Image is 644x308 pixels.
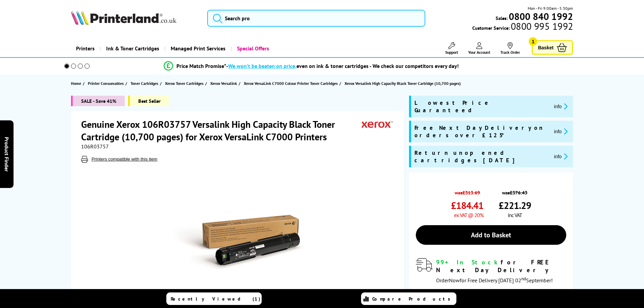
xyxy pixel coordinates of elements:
[100,40,164,57] a: Ink & Toner Cartridges
[164,40,231,57] a: Managed Print Services
[496,15,508,21] span: Sales:
[171,296,261,302] span: Recently Viewed (1)
[207,10,425,27] input: Search pro
[231,40,274,57] a: Special Offers
[472,23,573,31] span: Customer Service:
[106,40,159,57] span: Ink & Toner Cartridges
[71,96,125,106] span: SALE - Save 41%
[244,80,338,87] span: Xerox VersaLink C7000 Colour Printer Toner Cartridges
[529,37,537,46] span: 1
[165,80,204,87] span: Xerox Toner Cartridges
[71,10,199,26] a: Printerland Logo
[71,40,100,57] a: Printers
[81,118,362,143] h1: Genuine Xerox 106R03757 Versalink High Capacity Black Toner Cartridge (10,700 pages) for Xerox Ve...
[508,13,573,20] a: 0800 840 1992
[165,80,205,87] a: Xerox Toner Cartridges
[436,258,501,266] span: 99+ In Stock
[445,42,458,55] a: Support
[166,292,262,305] a: Recently Viewed (1)
[416,258,566,283] div: modal_delivery
[499,186,531,196] span: was
[88,80,124,87] span: Printer Consumables
[552,102,570,110] button: promo-description
[552,152,570,160] button: promo-description
[451,199,483,212] span: £184.41
[130,80,158,87] span: Toner Cartridges
[436,258,566,274] div: for FREE Next Day Delivery
[372,296,454,302] span: Compare Products
[509,10,573,23] b: 0800 840 1992
[528,5,573,11] span: Mon - Fri 9:00am - 5:30pm
[414,149,549,164] span: Return unopened cartridges [DATE]
[532,40,573,55] a: Basket 1
[210,80,239,87] a: Xerox Versalink
[499,199,531,212] span: £221.29
[436,277,553,284] span: Order for Free Delivery [DATE] 02 September!
[500,42,520,55] a: Track Order
[416,225,566,245] a: Add to Basket
[130,80,160,87] a: Toner Cartridges
[55,60,568,72] li: modal_Promise
[510,189,527,196] strike: £376.43
[362,118,393,131] img: Xerox
[508,212,522,218] span: inc VAT
[454,212,483,218] span: ex VAT @ 20%
[414,124,549,139] span: Free Next Day Delivery on orders over £125*
[521,276,526,282] sup: nd
[228,63,296,69] span: We won’t be beaten on price,
[414,99,549,114] span: Lowest Price Guaranteed
[451,186,483,196] span: was
[510,23,573,29] span: 0800 995 1992
[468,50,490,55] span: Your Account
[468,42,490,55] a: Your Account
[71,80,83,87] a: Home
[344,81,461,86] span: Xerox Versalink High Capacity Black Toner Cartridge (10,700 pages)
[226,63,459,69] div: - even on ink & toner cartridges - We check our competitors every day!
[449,277,460,284] span: Now
[81,143,109,150] span: 106R03757
[90,156,160,162] button: Printers compatible with this item
[552,127,570,135] button: promo-description
[3,137,10,171] span: Product Finder
[88,80,125,87] a: Printer Consumables
[210,80,237,87] span: Xerox Versalink
[361,292,456,305] a: Compare Products
[244,80,339,87] a: Xerox VersaLink C7000 Colour Printer Toner Cartridges
[176,63,226,69] span: Price Match Promise*
[445,50,458,55] span: Support
[71,80,81,87] span: Home
[462,189,480,196] strike: £313.69
[71,10,176,25] img: Printerland Logo
[538,43,553,52] span: Basket
[128,96,169,106] span: Best Seller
